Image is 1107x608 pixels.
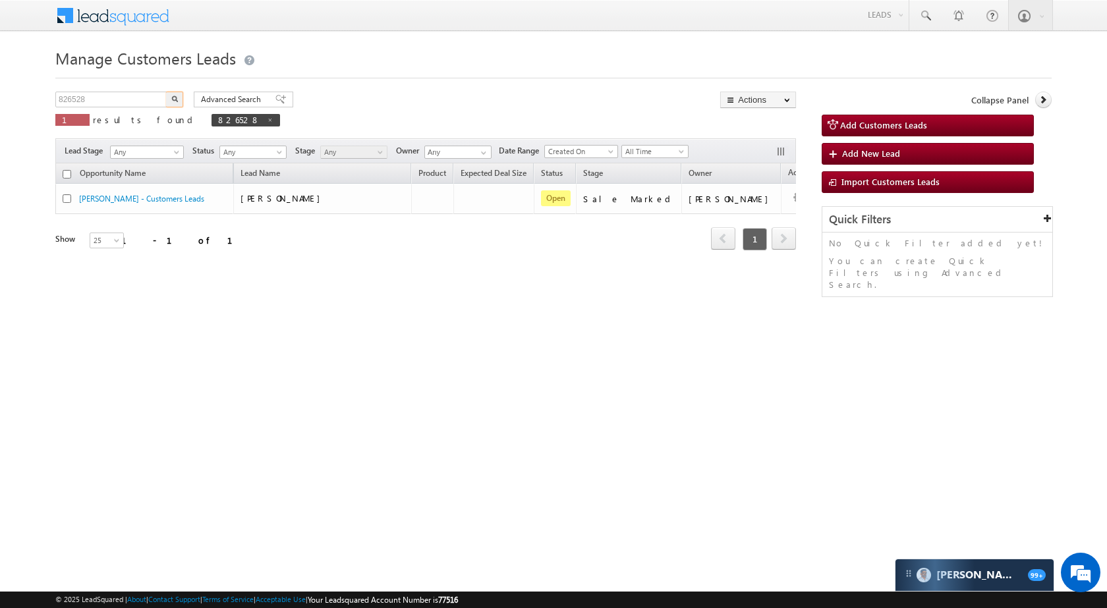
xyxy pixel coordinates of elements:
span: [PERSON_NAME] [241,192,327,204]
div: Sale Marked [583,193,675,205]
img: Search [171,96,178,102]
a: Expected Deal Size [454,166,533,183]
a: All Time [621,145,689,158]
input: Type to Search [424,146,492,159]
span: Add New Lead [842,148,900,159]
input: Check all records [63,170,71,179]
div: [PERSON_NAME] [689,193,775,205]
a: Opportunity Name [73,166,152,183]
div: carter-dragCarter[PERSON_NAME]99+ [895,559,1054,592]
span: Collapse Panel [971,94,1029,106]
a: Any [320,146,387,159]
a: Show All Items [474,146,490,159]
span: results found [93,114,198,125]
span: Import Customers Leads [841,176,940,187]
span: Lead Stage [65,145,108,157]
p: You can create Quick Filters using Advanced Search. [829,255,1046,290]
button: Actions [720,92,796,108]
span: Date Range [499,145,544,157]
span: Advanced Search [201,94,265,105]
a: Any [219,146,287,159]
span: Expected Deal Size [461,168,526,178]
span: Actions [781,165,821,182]
span: © 2025 LeadSquared | | | | | [55,594,458,606]
span: 826528 [218,114,260,125]
div: Show [55,233,79,245]
a: Created On [544,145,618,158]
span: Status [192,145,219,157]
a: About [127,595,146,603]
span: Any [220,146,283,158]
span: Your Leadsquared Account Number is [308,595,458,605]
p: No Quick Filter added yet! [829,237,1046,249]
a: Stage [577,166,610,183]
span: 99+ [1028,569,1046,581]
span: Add Customers Leads [840,119,927,130]
div: 1 - 1 of 1 [121,233,248,248]
span: next [772,227,796,250]
span: prev [711,227,735,250]
span: Any [321,146,383,158]
span: All Time [622,146,685,157]
span: Owner [396,145,424,157]
span: 1 [743,228,767,250]
a: Any [110,146,184,159]
span: Owner [689,168,712,178]
span: Any [111,146,179,158]
span: Lead Name [234,166,287,183]
img: carter-drag [903,568,914,579]
span: 1 [62,114,83,125]
a: Acceptable Use [256,595,306,603]
span: Product [418,168,446,178]
div: Quick Filters [822,207,1052,233]
a: Contact Support [148,595,200,603]
span: 25 [90,235,125,246]
span: Manage Customers Leads [55,47,236,69]
span: Open [541,190,571,206]
a: Terms of Service [202,595,254,603]
a: [PERSON_NAME] - Customers Leads [79,194,204,204]
a: next [772,229,796,250]
a: 25 [90,233,124,248]
span: 77516 [438,595,458,605]
span: Created On [545,146,613,157]
a: prev [711,229,735,250]
span: Stage [583,168,603,178]
span: Opportunity Name [80,168,146,178]
a: Status [534,166,569,183]
span: Stage [295,145,320,157]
